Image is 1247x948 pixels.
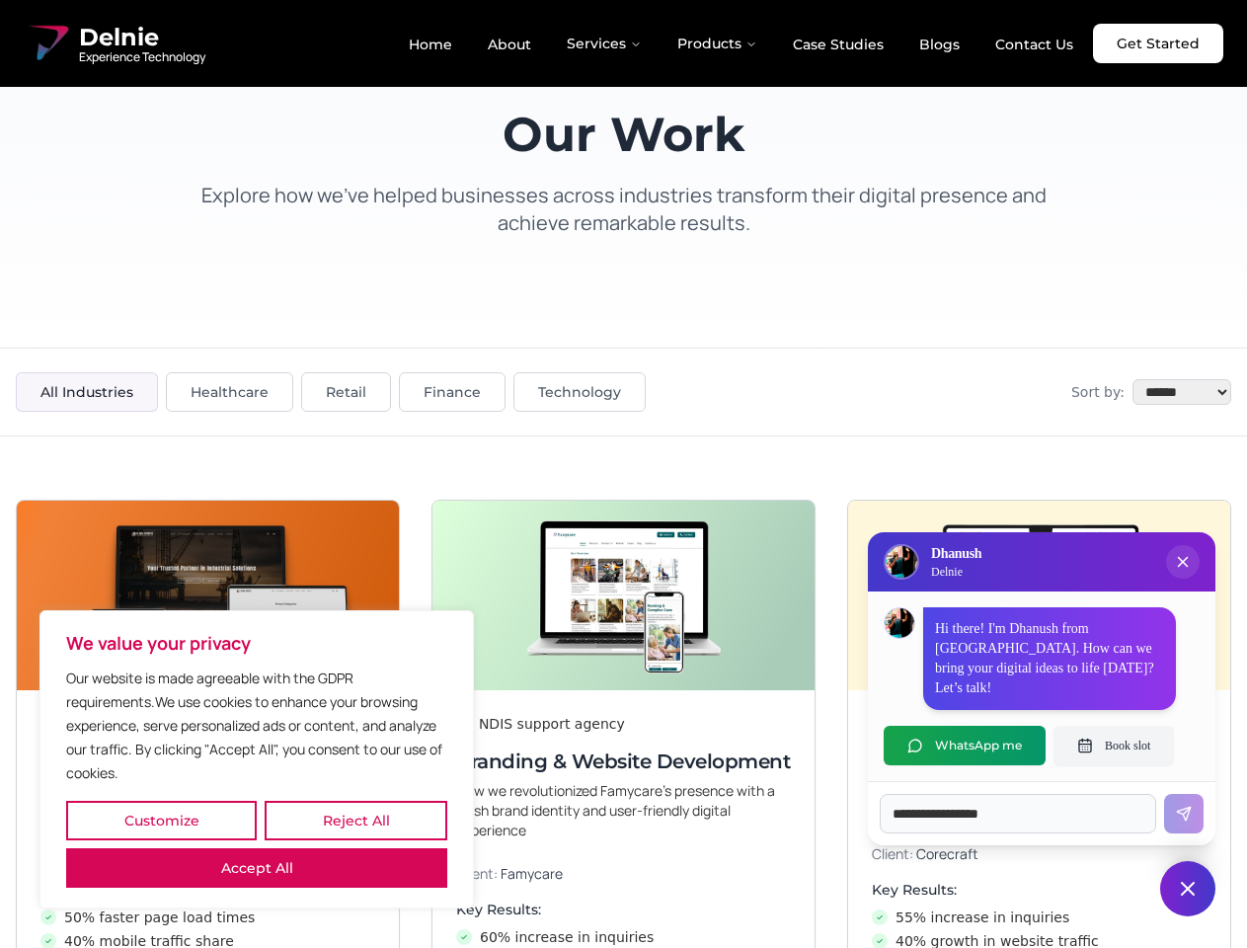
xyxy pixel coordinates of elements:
[66,667,447,785] p: Our website is made agreeable with the GDPR requirements.We use cookies to enhance your browsing ...
[872,908,1207,927] li: 55% increase in inquiries
[501,864,563,883] span: Famycare
[848,501,1230,690] img: Digital & Brand Revamp
[432,501,815,690] img: Branding & Website Development
[301,372,391,412] button: Retail
[472,28,547,61] a: About
[456,714,791,734] div: An NDIS support agency
[979,28,1089,61] a: Contact Us
[513,372,646,412] button: Technology
[456,900,791,919] h4: Key Results:
[265,801,447,840] button: Reject All
[79,22,205,53] span: Delnie
[456,864,791,884] p: Client:
[935,619,1164,698] p: Hi there! I'm Dhanush from [GEOGRAPHIC_DATA]. How can we bring your digital ideas to life [DATE]?...
[166,372,293,412] button: Healthcare
[885,608,914,638] img: Dhanush
[456,781,791,840] p: How we revolutionized Famycare’s presence with a fresh brand identity and user-friendly digital e...
[1166,545,1200,579] button: Close chat popup
[182,111,1066,158] h1: Our Work
[662,24,773,63] button: Products
[24,20,71,67] img: Delnie Logo
[399,372,506,412] button: Finance
[903,28,975,61] a: Blogs
[884,726,1046,765] button: WhatsApp me
[79,49,205,65] span: Experience Technology
[24,20,205,67] a: Delnie Logo Full
[393,28,468,61] a: Home
[1160,861,1215,916] button: Close chat
[886,546,917,578] img: Delnie Logo
[777,28,899,61] a: Case Studies
[393,24,1089,63] nav: Main
[16,372,158,412] button: All Industries
[66,801,257,840] button: Customize
[456,748,791,775] h3: Branding & Website Development
[931,564,981,580] p: Delnie
[456,927,791,947] li: 60% increase in inquiries
[1053,726,1174,765] button: Book slot
[66,848,447,888] button: Accept All
[551,24,658,63] button: Services
[17,501,399,690] img: Next-Gen Website Development
[182,182,1066,237] p: Explore how we've helped businesses across industries transform their digital presence and achiev...
[1071,382,1125,402] span: Sort by:
[931,544,981,564] h3: Dhanush
[40,908,375,927] li: 50% faster page load times
[1093,24,1223,63] a: Get Started
[66,631,447,655] p: We value your privacy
